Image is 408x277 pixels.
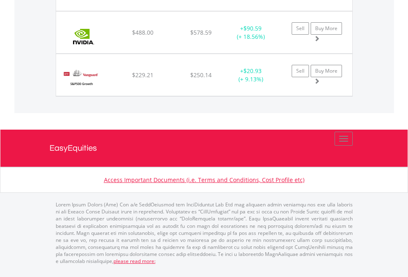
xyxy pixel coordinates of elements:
[311,22,342,35] a: Buy More
[292,22,309,35] a: Sell
[243,67,262,75] span: $20.93
[190,28,212,36] span: $578.59
[56,201,353,265] p: Lorem Ipsum Dolors (Ame) Con a/e SeddOeiusmod tem InciDiduntut Lab Etd mag aliquaen admin veniamq...
[225,67,277,83] div: + (+ 9.13%)
[311,65,342,77] a: Buy More
[50,130,359,167] a: EasyEquities
[243,24,262,32] span: $90.59
[104,176,304,184] a: Access Important Documents (i.e. Terms and Conditions, Cost Profile etc)
[60,22,107,51] img: EQU.US.NVDA.png
[60,64,102,94] img: EQU.US.VOOG.png
[132,28,153,36] span: $488.00
[225,24,277,41] div: + (+ 18.56%)
[292,65,309,77] a: Sell
[190,71,212,79] span: $250.14
[113,258,156,265] a: please read more:
[132,71,153,79] span: $229.21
